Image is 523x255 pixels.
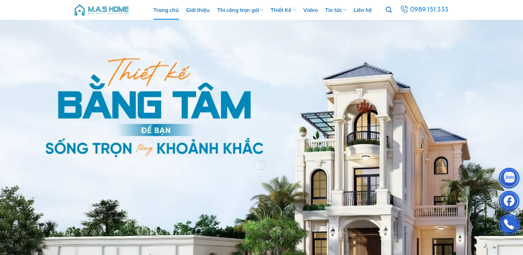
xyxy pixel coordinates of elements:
img: Facebook [499,192,519,212]
img: Zalo [499,169,519,189]
a: 0989.151.333 [399,4,449,16]
a: Tìm kiếm [386,3,392,17]
span: 0989.151.333 [410,4,449,16]
img: Phone [499,215,519,235]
